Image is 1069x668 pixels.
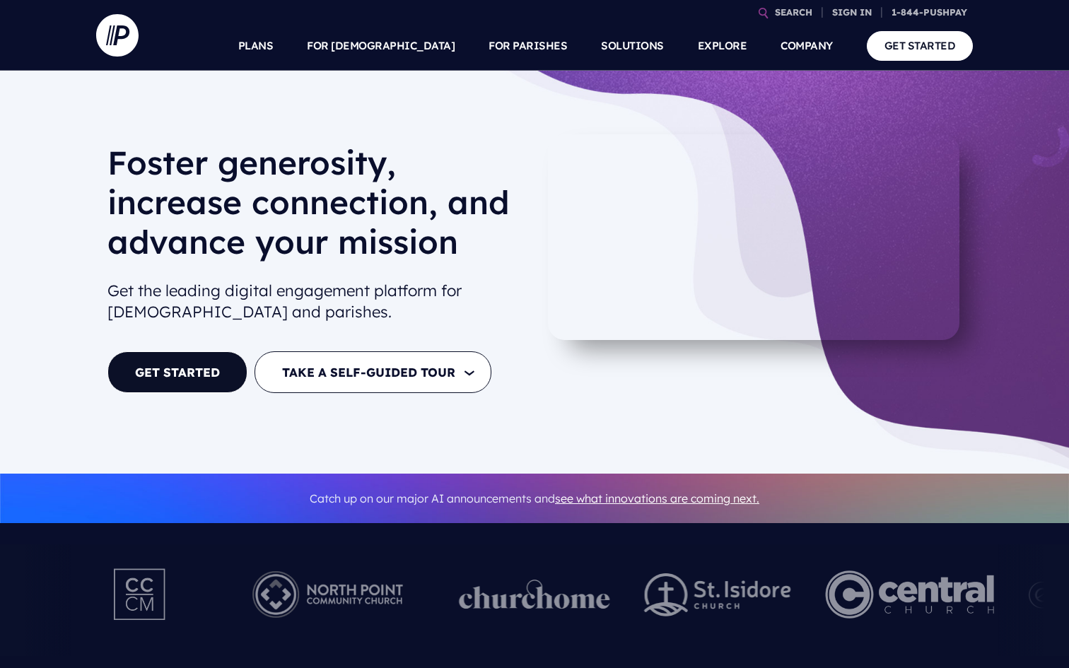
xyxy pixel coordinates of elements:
[107,351,247,393] a: GET STARTED
[230,556,425,633] img: Pushpay_Logo__NorthPoint
[698,21,747,71] a: EXPLORE
[555,491,759,505] a: see what innovations are coming next.
[107,143,523,273] h1: Foster generosity, increase connection, and advance your mission
[867,31,974,60] a: GET STARTED
[307,21,455,71] a: FOR [DEMOGRAPHIC_DATA]
[459,580,610,609] img: pp_logos_1
[255,351,491,393] button: TAKE A SELF-GUIDED TOUR
[85,556,197,633] img: Pushpay_Logo__CCM
[781,21,833,71] a: COMPANY
[644,573,791,616] img: pp_logos_2
[489,21,567,71] a: FOR PARISHES
[238,21,274,71] a: PLANS
[601,21,664,71] a: SOLUTIONS
[825,556,994,633] img: Central Church Henderson NV
[107,274,523,329] h2: Get the leading digital engagement platform for [DEMOGRAPHIC_DATA] and parishes.
[107,483,962,515] p: Catch up on our major AI announcements and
